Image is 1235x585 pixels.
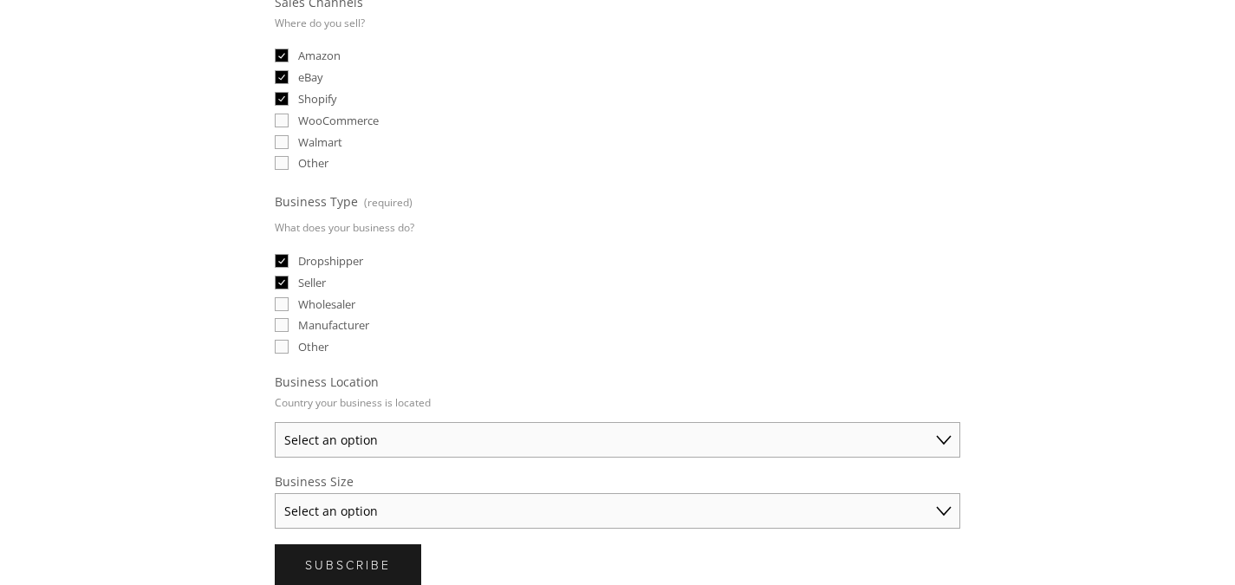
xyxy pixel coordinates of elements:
[275,473,354,490] span: Business Size
[305,556,391,573] span: Subscribe
[298,134,342,150] span: Walmart
[275,135,289,149] input: Walmart
[298,69,323,85] span: eBay
[298,91,337,107] span: Shopify
[364,190,413,215] span: (required)
[275,318,289,332] input: Manufacturer
[275,215,414,240] p: What does your business do?
[298,317,369,333] span: Manufacturer
[298,155,328,171] span: Other
[275,49,289,62] input: Amazon
[298,48,341,63] span: Amazon
[298,275,326,290] span: Seller
[275,254,289,268] input: Dropshipper
[275,422,960,458] select: Business Location
[298,253,363,269] span: Dropshipper
[275,10,365,36] p: Where do you sell?
[275,156,289,170] input: Other
[298,113,379,128] span: WooCommerce
[275,297,289,311] input: Wholesaler
[298,296,355,312] span: Wholesaler
[275,276,289,289] input: Seller
[275,340,289,354] input: Other
[275,374,379,390] span: Business Location
[275,114,289,127] input: WooCommerce
[275,193,358,210] span: Business Type
[275,493,960,529] select: Business Size
[275,92,289,106] input: Shopify
[298,339,328,354] span: Other
[275,390,431,415] p: Country your business is located
[275,70,289,84] input: eBay
[275,544,421,585] button: SubscribeSubscribe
